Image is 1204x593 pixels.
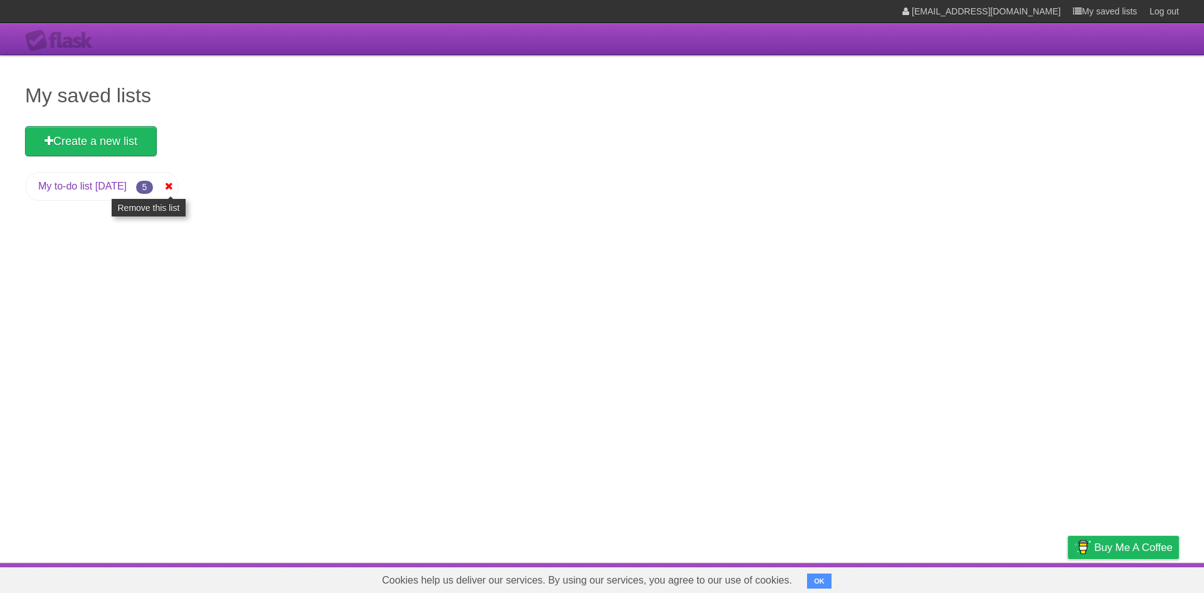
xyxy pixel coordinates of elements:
button: OK [807,574,832,589]
span: Buy me a coffee [1094,537,1173,558]
a: Developers [943,566,993,590]
a: Create a new list [25,126,157,156]
a: Privacy [1052,566,1084,590]
span: 5 [136,181,154,194]
a: My to-do list [DATE] [38,181,127,191]
a: About [901,566,927,590]
img: Buy me a coffee [1074,537,1091,558]
a: Buy me a coffee [1068,536,1179,559]
a: Suggest a feature [1100,566,1179,590]
h1: My saved lists [25,80,1179,110]
span: Cookies help us deliver our services. By using our services, you agree to our use of cookies. [369,568,805,593]
a: Terms [1009,566,1037,590]
div: Flask [25,29,100,52]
